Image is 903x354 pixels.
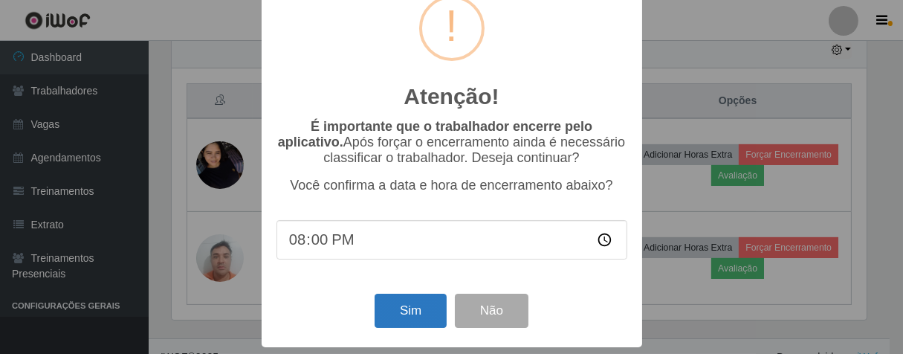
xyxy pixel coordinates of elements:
button: Não [455,294,528,329]
b: É importante que o trabalhador encerre pelo aplicativo. [278,119,592,149]
h2: Atenção! [404,83,499,110]
button: Sim [375,294,447,329]
p: Após forçar o encerramento ainda é necessário classificar o trabalhador. Deseja continuar? [276,119,627,166]
p: Você confirma a data e hora de encerramento abaixo? [276,178,627,193]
